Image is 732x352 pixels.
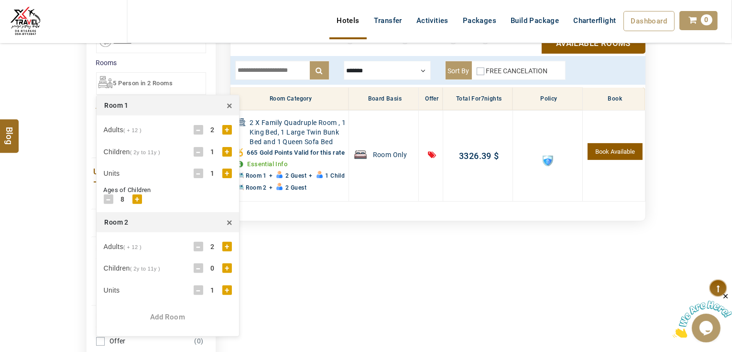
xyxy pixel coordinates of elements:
[443,88,513,111] th: Total for nights
[227,215,232,230] span: ×
[203,242,222,251] div: 2
[123,244,142,250] span: ( + 12 )
[104,285,120,295] div: Units
[194,285,203,295] div: -
[105,102,129,109] span: Room 1
[326,172,345,179] span: 1 Child
[104,147,161,157] div: Children
[7,4,44,40] img: The Royal Line Holidays
[492,151,499,161] span: $
[583,88,645,111] th: Book
[104,125,142,135] div: Adults
[246,184,267,191] span: Room 2
[104,263,161,273] div: Children
[192,337,206,345] span: (0)
[503,11,566,30] a: Build Package
[203,285,222,295] div: 1
[573,16,616,25] span: Charterflight
[269,172,273,179] span: +
[588,143,642,160] a: 1 Units
[104,242,142,251] div: Adults
[203,125,222,135] div: 2
[3,126,16,135] span: Blog
[104,169,120,178] div: Units
[248,160,288,168] a: Essential Info
[481,95,484,102] span: 7
[446,61,472,79] label: Sort By
[130,266,160,272] span: ( 2y to 11y )
[459,151,499,161] a: 3326.39$
[123,127,142,133] span: ( + 12 )
[409,11,456,30] a: Activities
[194,147,203,157] div: -
[113,79,173,87] span: 5 Person in 2 Rooms
[419,88,443,111] th: Offer
[194,263,203,273] div: -
[227,98,232,113] span: ×
[513,88,582,111] th: Policy
[104,194,113,204] div: -
[250,118,346,147] span: 2 X Family Quadruple Room , 1 King Bed, 1 Large Twin Bunk Bed and 1 Queen Sofa Bed
[631,17,667,25] span: Dashboard
[222,263,232,273] div: +
[194,125,203,135] div: -
[194,169,203,178] div: -
[222,125,232,135] div: +
[349,88,418,111] th: Board Basis
[329,11,366,30] a: Hotels
[309,170,312,182] span: +
[486,67,548,75] label: FREE CANCELATION
[222,147,232,157] div: +
[373,150,407,159] span: Room Only
[130,149,160,155] span: ( 2y to 11y )
[113,194,132,204] div: 8
[456,11,503,30] a: Packages
[97,312,239,322] div: Add Room
[269,184,273,191] span: +
[94,165,208,178] a: Update New Information |0
[230,88,349,111] th: Room Category
[247,149,258,156] span: 665
[203,169,222,178] div: 1
[367,11,409,30] a: Transfer
[96,332,206,350] a: Offer(0)
[203,147,222,157] div: 1
[459,151,492,161] span: 3326.39
[566,11,623,30] a: Charterflight
[285,172,306,179] span: 2 Guest
[132,194,142,204] div: +
[222,242,232,251] div: +
[203,263,222,273] div: 0
[701,14,712,25] span: 0
[105,218,129,226] span: Room 2
[222,169,232,178] div: +
[246,172,267,179] span: Room 1
[194,242,203,251] div: -
[285,184,306,191] span: 2 Guest
[222,285,232,295] div: +
[104,186,232,195] div: Ages of Children
[679,11,718,30] a: 0
[428,148,436,159] i: Offer Save:24%
[673,292,732,338] iframe: chat widget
